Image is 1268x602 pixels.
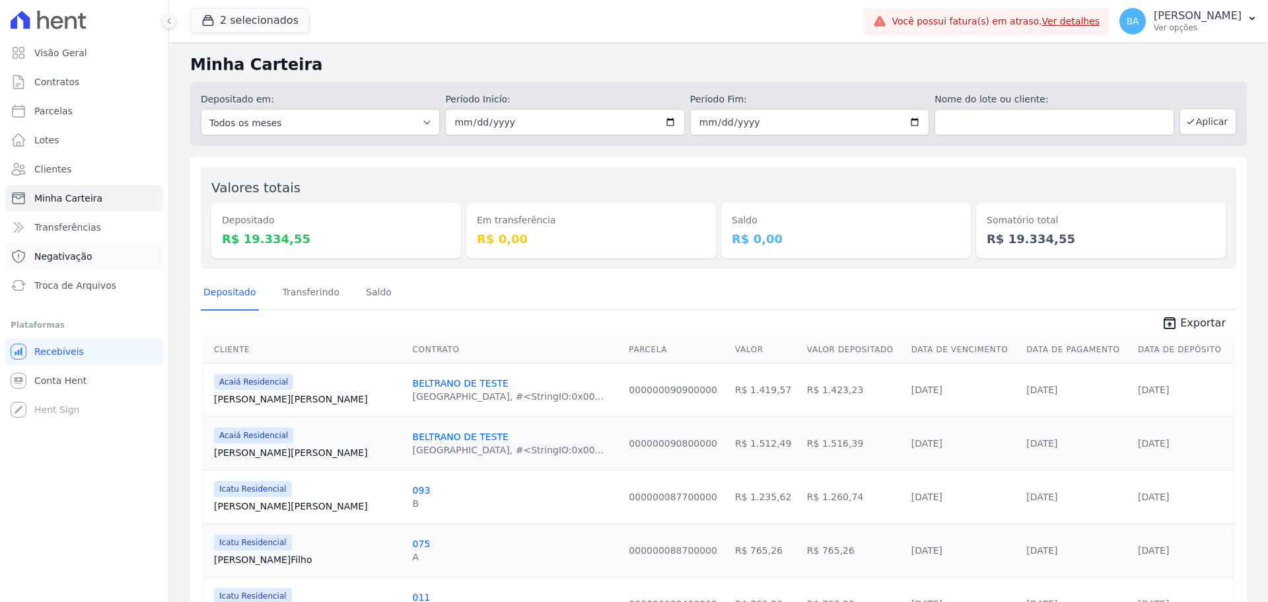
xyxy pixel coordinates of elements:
td: R$ 765,26 [802,523,906,577]
a: [PERSON_NAME]Filho [214,553,402,566]
label: Valores totais [211,180,300,196]
span: Negativação [34,250,92,263]
span: Conta Hent [34,374,87,387]
span: Parcelas [34,104,73,118]
span: Exportar [1180,315,1226,331]
span: Troca de Arquivos [34,279,116,292]
span: Visão Geral [34,46,87,59]
a: [PERSON_NAME][PERSON_NAME] [214,393,402,406]
th: Cliente [203,336,407,363]
span: Contratos [34,75,79,89]
a: [DATE] [1138,545,1169,556]
div: [GEOGRAPHIC_DATA], #<StringIO:0x00... [413,390,604,403]
a: BELTRANO DE TESTE [413,432,509,442]
a: Ver detalhes [1042,16,1100,26]
div: Plataformas [11,317,158,333]
th: Data de Vencimento [906,336,1022,363]
p: [PERSON_NAME] [1154,9,1242,22]
div: B [413,497,431,510]
td: R$ 765,26 [730,523,802,577]
a: [PERSON_NAME][PERSON_NAME] [214,500,402,513]
td: R$ 1.423,23 [802,363,906,416]
label: Período Inicío: [445,93,684,106]
a: 000000090800000 [629,438,717,449]
dd: R$ 0,00 [732,230,960,248]
a: [PERSON_NAME][PERSON_NAME] [214,446,402,459]
dt: Somatório total [987,213,1215,227]
span: Transferências [34,221,101,234]
a: 000000090900000 [629,385,717,395]
a: Transferências [5,214,163,241]
span: Recebíveis [34,345,84,358]
th: Data de Depósito [1133,336,1234,363]
span: BA [1127,17,1139,26]
a: 075 [413,539,431,549]
a: Troca de Arquivos [5,272,163,299]
a: BELTRANO DE TESTE [413,378,509,389]
a: 093 [413,485,431,496]
a: Contratos [5,69,163,95]
a: Depositado [201,276,259,311]
a: Lotes [5,127,163,153]
label: Período Fim: [690,93,929,106]
label: Depositado em: [201,94,274,104]
a: [DATE] [1026,385,1057,395]
th: Contrato [407,336,624,363]
th: Data de Pagamento [1021,336,1133,363]
td: R$ 1.260,74 [802,470,906,523]
a: [DATE] [1026,492,1057,502]
p: Ver opções [1154,22,1242,33]
td: R$ 1.419,57 [730,363,802,416]
a: [DATE] [911,438,942,449]
span: Você possui fatura(s) em atraso. [892,15,1100,28]
td: R$ 1.512,49 [730,416,802,470]
a: [DATE] [1026,438,1057,449]
td: R$ 1.516,39 [802,416,906,470]
th: Valor [730,336,802,363]
dd: R$ 19.334,55 [987,230,1215,248]
span: Lotes [34,133,59,147]
a: Negativação [5,243,163,270]
dd: R$ 0,00 [477,230,705,248]
a: Conta Hent [5,367,163,394]
span: Icatu Residencial [214,481,292,497]
h2: Minha Carteira [190,53,1247,77]
span: Icatu Residencial [214,535,292,550]
a: Recebíveis [5,338,163,365]
span: Minha Carteira [34,192,102,205]
dt: Saldo [732,213,960,227]
a: Parcelas [5,98,163,124]
span: Clientes [34,163,71,176]
button: BA [PERSON_NAME] Ver opções [1109,3,1268,40]
div: A [413,550,431,564]
dd: R$ 19.334,55 [222,230,450,248]
dt: Depositado [222,213,450,227]
span: Acaiá Residencial [214,374,293,390]
dt: Em transferência [477,213,705,227]
th: Valor Depositado [802,336,906,363]
a: [DATE] [1138,492,1169,502]
a: 000000088700000 [629,545,717,556]
a: Minha Carteira [5,185,163,211]
a: [DATE] [1138,438,1169,449]
a: Transferindo [280,276,343,311]
a: [DATE] [1026,545,1057,556]
th: Parcela [623,336,730,363]
a: unarchive Exportar [1151,315,1236,334]
span: Acaiá Residencial [214,428,293,443]
i: unarchive [1162,315,1178,331]
a: Visão Geral [5,40,163,66]
a: [DATE] [911,545,942,556]
a: Saldo [363,276,394,311]
a: 000000087700000 [629,492,717,502]
a: [DATE] [1138,385,1169,395]
a: [DATE] [911,385,942,395]
a: [DATE] [911,492,942,502]
a: Clientes [5,156,163,182]
div: [GEOGRAPHIC_DATA], #<StringIO:0x00... [413,443,604,457]
td: R$ 1.235,62 [730,470,802,523]
label: Nome do lote ou cliente: [934,93,1174,106]
button: 2 selecionados [190,8,310,33]
button: Aplicar [1180,108,1236,135]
